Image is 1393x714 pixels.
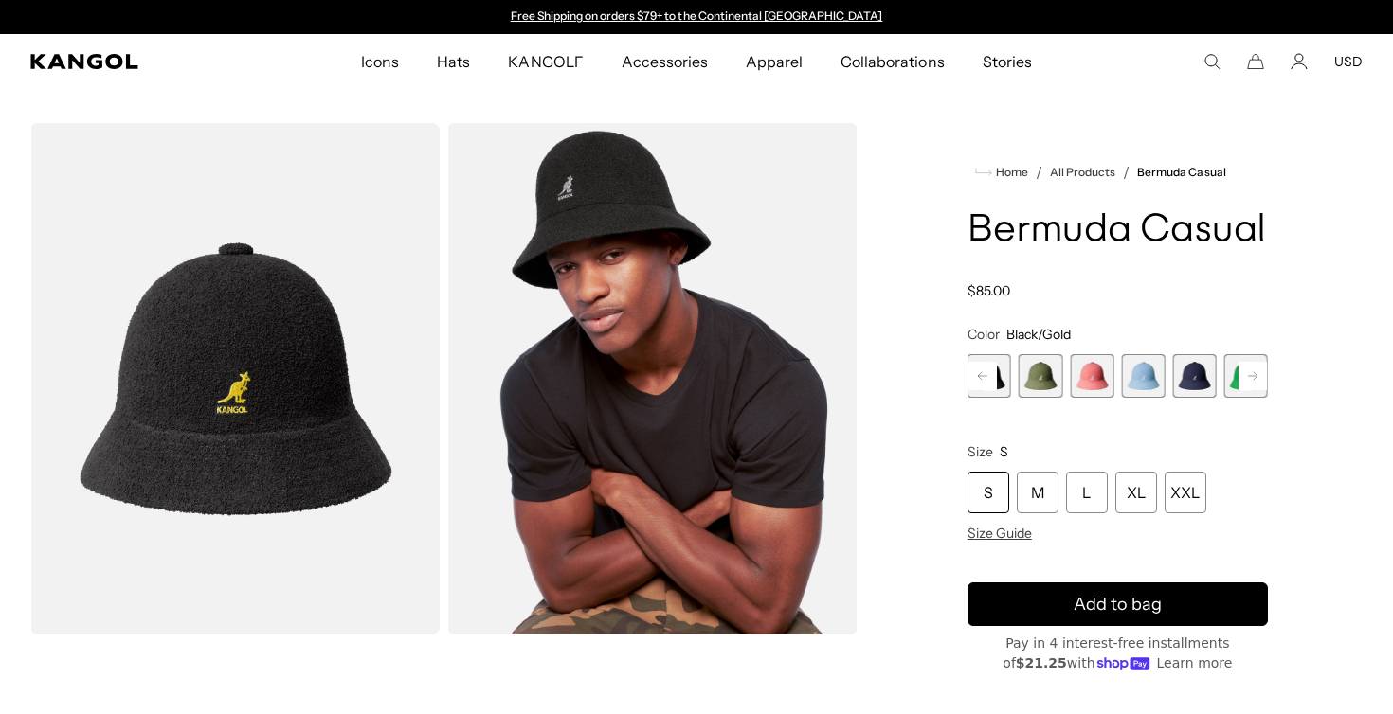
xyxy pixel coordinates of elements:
span: Black/Gold [1006,326,1071,343]
slideshow-component: Announcement bar [501,9,892,25]
a: Collaborations [822,34,963,89]
h1: Bermuda Casual [968,210,1268,252]
a: All Products [1050,166,1115,179]
label: Glacier [1121,354,1165,398]
div: 1 of 2 [501,9,892,25]
span: Hats [437,34,470,89]
span: $85.00 [968,282,1010,299]
span: Apparel [746,34,803,89]
button: Cart [1247,53,1264,70]
span: Stories [983,34,1032,89]
div: 4 of 12 [1019,354,1062,398]
a: Free Shipping on orders $79+ to the Continental [GEOGRAPHIC_DATA] [511,9,883,23]
label: Turf Green [1224,354,1268,398]
div: 7 of 12 [1173,354,1217,398]
img: color-black-gold [30,123,440,634]
a: Home [975,164,1028,181]
label: Pepto [1070,354,1113,398]
img: black [447,123,857,634]
summary: Search here [1203,53,1221,70]
label: Oil Green [1019,354,1062,398]
span: Color [968,326,1000,343]
div: XL [1115,472,1157,513]
div: 3 of 12 [968,354,1011,398]
label: Black/Gold [968,354,1011,398]
span: Accessories [622,34,708,89]
div: 8 of 12 [1224,354,1268,398]
div: 6 of 12 [1121,354,1165,398]
a: Kangol [30,54,238,69]
span: Size Guide [968,525,1032,542]
a: KANGOLF [489,34,602,89]
div: 5 of 12 [1070,354,1113,398]
a: Icons [342,34,418,89]
button: USD [1334,53,1363,70]
a: Stories [964,34,1051,89]
span: Home [992,166,1028,179]
span: Add to bag [1074,592,1162,617]
span: Collaborations [841,34,944,89]
div: Announcement [501,9,892,25]
div: XXL [1165,472,1206,513]
a: Accessories [603,34,727,89]
nav: breadcrumbs [968,161,1268,184]
span: Icons [361,34,399,89]
label: Navy [1173,354,1217,398]
div: M [1017,472,1058,513]
span: S [1000,443,1008,460]
a: Account [1291,53,1308,70]
div: S [968,472,1009,513]
a: Apparel [727,34,822,89]
li: / [1115,161,1130,184]
a: Hats [418,34,489,89]
button: Add to bag [968,582,1268,626]
span: KANGOLF [508,34,583,89]
li: / [1028,161,1042,184]
a: Bermuda Casual [1137,166,1225,179]
span: Size [968,443,993,460]
div: L [1066,472,1108,513]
